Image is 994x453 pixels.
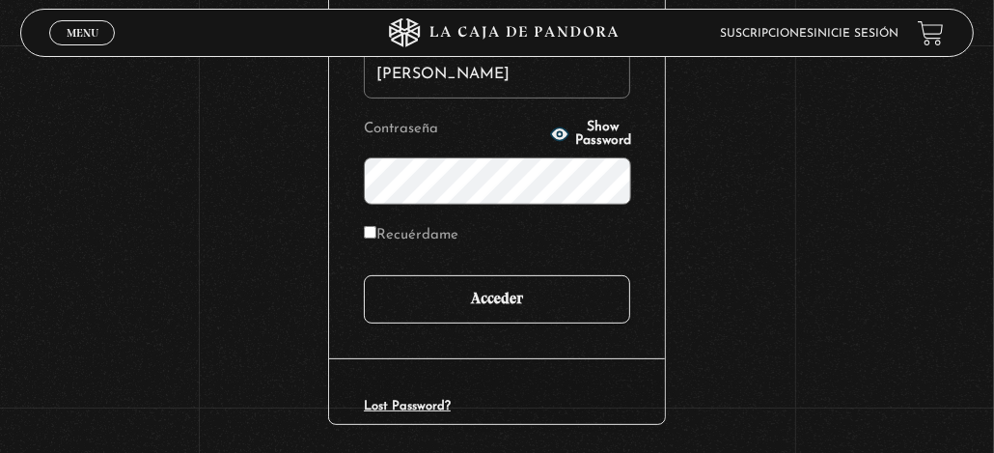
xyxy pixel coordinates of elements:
a: Inicie sesión [814,28,898,40]
a: Suscripciones [720,28,814,40]
input: Recuérdame [364,226,376,239]
span: Menu [67,27,98,39]
span: Cerrar [60,43,105,57]
a: Lost Password? [364,400,451,412]
input: Acceder [364,275,630,324]
span: Show Password [575,121,631,148]
button: Show Password [550,121,631,148]
a: View your shopping cart [918,20,944,46]
label: Recuérdame [364,222,458,248]
label: Contraseña [364,116,544,142]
